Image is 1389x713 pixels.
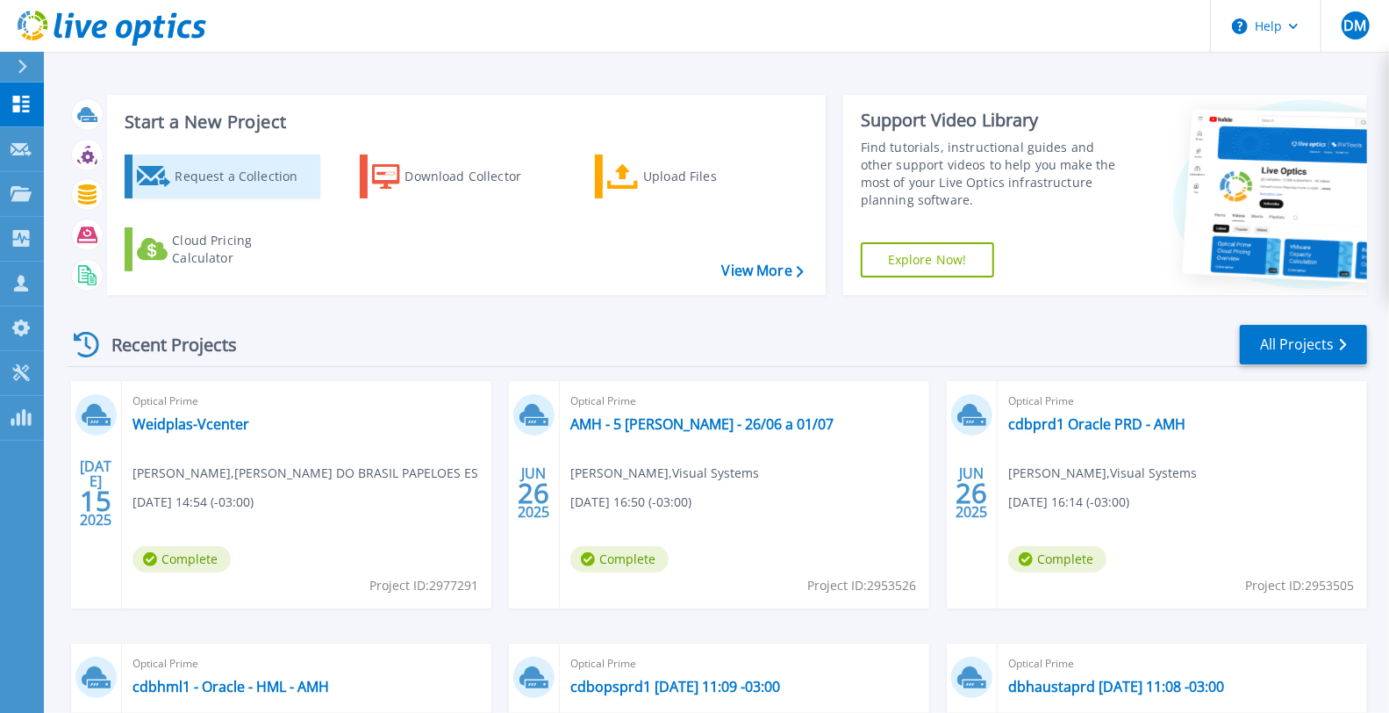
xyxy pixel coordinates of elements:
span: Complete [1008,546,1106,573]
span: Optical Prime [132,654,481,673]
span: Optical Prime [1008,654,1357,673]
a: Upload Files [595,155,791,198]
span: Project ID: 2953526 [807,576,916,595]
span: Optical Prime [570,654,919,673]
a: View More [722,263,804,279]
span: [PERSON_NAME] , [PERSON_NAME] DO BRASIL PAPELOES ES [132,464,478,483]
span: [PERSON_NAME] , Visual Systems [1008,464,1197,483]
a: cdbhml1 - Oracle - HML - AMH [132,678,329,695]
span: Complete [132,546,231,573]
div: Support Video Library [861,109,1125,132]
span: Optical Prime [570,392,919,411]
div: Request a Collection [175,159,315,194]
h3: Start a New Project [125,112,803,132]
span: Project ID: 2953505 [1245,576,1354,595]
div: Upload Files [643,159,784,194]
span: Complete [570,546,669,573]
div: Recent Projects [68,323,261,366]
span: 15 [80,493,111,508]
a: Request a Collection [125,155,320,198]
a: Cloud Pricing Calculator [125,227,320,271]
div: JUN 2025 [955,461,988,525]
div: JUN 2025 [517,461,550,525]
a: Download Collector [360,155,555,198]
a: cdbopsprd1 [DATE] 11:09 -03:00 [570,678,780,695]
span: Optical Prime [1008,392,1357,411]
div: Find tutorials, instructional guides and other support videos to help you make the most of your L... [861,139,1125,209]
span: DM [1343,18,1366,32]
span: Optical Prime [132,392,481,411]
a: AMH - 5 [PERSON_NAME] - 26/06 a 01/07 [570,415,834,433]
span: Project ID: 2977291 [369,576,478,595]
a: Weidplas-Vcenter [132,415,249,433]
span: 26 [518,486,549,501]
span: 26 [956,486,987,501]
a: Explore Now! [861,242,994,277]
div: Download Collector [405,159,546,194]
div: [DATE] 2025 [79,461,112,525]
a: All Projects [1240,325,1367,364]
span: [DATE] 14:54 (-03:00) [132,493,254,512]
a: dbhaustaprd [DATE] 11:08 -03:00 [1008,678,1224,695]
div: Cloud Pricing Calculator [172,232,312,267]
span: [DATE] 16:50 (-03:00) [570,493,691,512]
a: cdbprd1 Oracle PRD - AMH [1008,415,1185,433]
span: [DATE] 16:14 (-03:00) [1008,493,1129,512]
span: [PERSON_NAME] , Visual Systems [570,464,759,483]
